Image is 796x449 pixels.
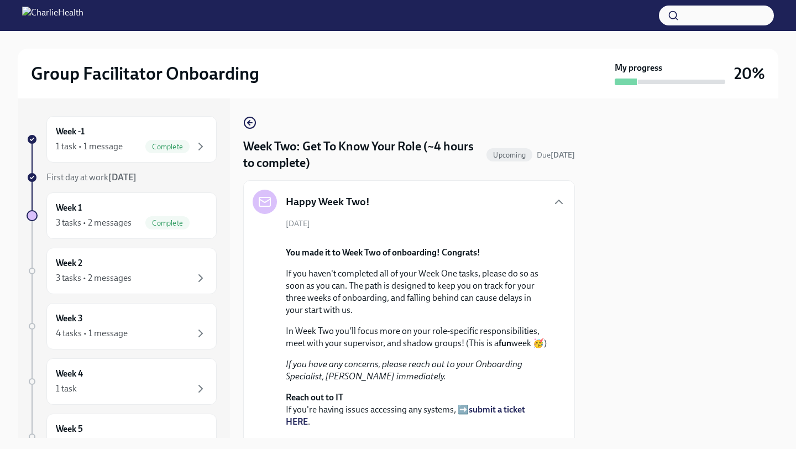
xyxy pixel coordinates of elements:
h6: Week 2 [56,257,82,269]
em: If you have any concerns, please reach out to your Onboarding Specialist, [PERSON_NAME] immediately. [286,359,522,382]
strong: You made it to Week Two of onboarding! Congrats! [286,247,480,258]
h6: Week 3 [56,312,83,325]
h3: 20% [734,64,765,83]
a: Week 41 task [27,358,217,405]
span: First day at work [46,172,137,182]
img: CharlieHealth [22,7,83,24]
div: 3 tasks • 2 messages [56,272,132,284]
strong: Reach out to IT [286,392,343,403]
a: Week 13 tasks • 2 messagesComplete [27,192,217,239]
span: [DATE] [286,218,310,229]
div: 1 task • 1 message [56,140,123,153]
div: 4 tasks • 1 message [56,327,128,340]
span: Upcoming [486,151,532,159]
p: In Week Two you'll focus more on your role-specific responsibilities, meet with your supervisor, ... [286,325,548,349]
strong: [DATE] [551,150,575,160]
a: First day at work[DATE] [27,171,217,184]
h2: Group Facilitator Onboarding [31,62,259,85]
h5: Happy Week Two! [286,195,370,209]
h6: Week -1 [56,126,85,138]
strong: fun [499,338,511,348]
div: 1 task [56,383,77,395]
span: Due [537,150,575,160]
p: If you haven't completed all of your Week One tasks, please do so as soon as you can. The path is... [286,268,548,316]
span: Complete [145,219,190,227]
a: Week 34 tasks • 1 message [27,303,217,349]
p: If you're having issues accessing any systems, ➡️ . [286,391,548,428]
h6: Week 4 [56,368,83,380]
strong: My progress [615,62,662,74]
div: 3 tasks • 2 messages [56,217,132,229]
h6: Week 1 [56,202,82,214]
h6: Week 5 [56,423,83,435]
strong: [DATE] [108,172,137,182]
span: September 16th, 2025 10:00 [537,150,575,160]
a: Week 23 tasks • 2 messages [27,248,217,294]
strong: Office Hours [286,437,334,448]
h4: Week Two: Get To Know Your Role (~4 hours to complete) [243,138,482,171]
span: Complete [145,143,190,151]
a: Week -11 task • 1 messageComplete [27,116,217,163]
